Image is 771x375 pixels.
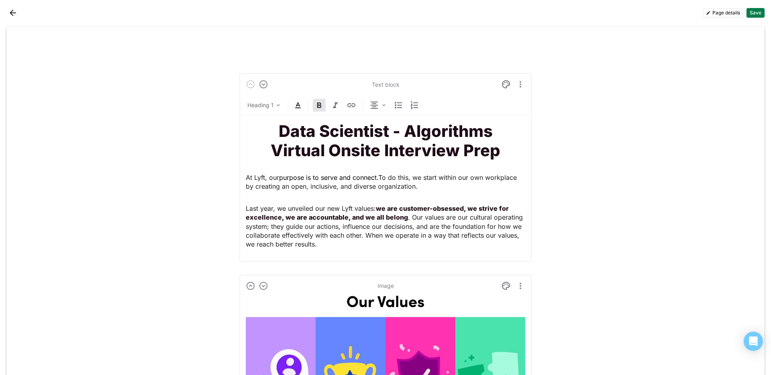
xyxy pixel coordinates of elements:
[377,282,394,289] div: Image
[703,8,743,18] button: Page details
[247,101,273,109] div: Heading 1
[6,6,19,19] button: Back
[516,279,525,292] button: More options
[246,204,376,212] span: Last year, we unveiled our new Lyft values:
[279,121,493,141] strong: Data Scientist - Algorithms
[372,81,400,88] div: Text block
[246,204,510,221] strong: we are customer-obsessed, we strive for excellence, we are accountable, and we all belong
[744,332,763,351] div: Open Intercom Messenger
[516,78,525,91] button: More options
[279,173,378,181] span: purpose is to serve and connect.
[384,141,500,160] strong: Interview Prep
[747,8,765,18] button: Save
[271,141,380,160] strong: Virtual Onsite
[246,173,279,181] span: At Lyft, our
[246,173,519,190] span: To do this, we start within our own workplace by creating an open, inclusive, and diverse organiz...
